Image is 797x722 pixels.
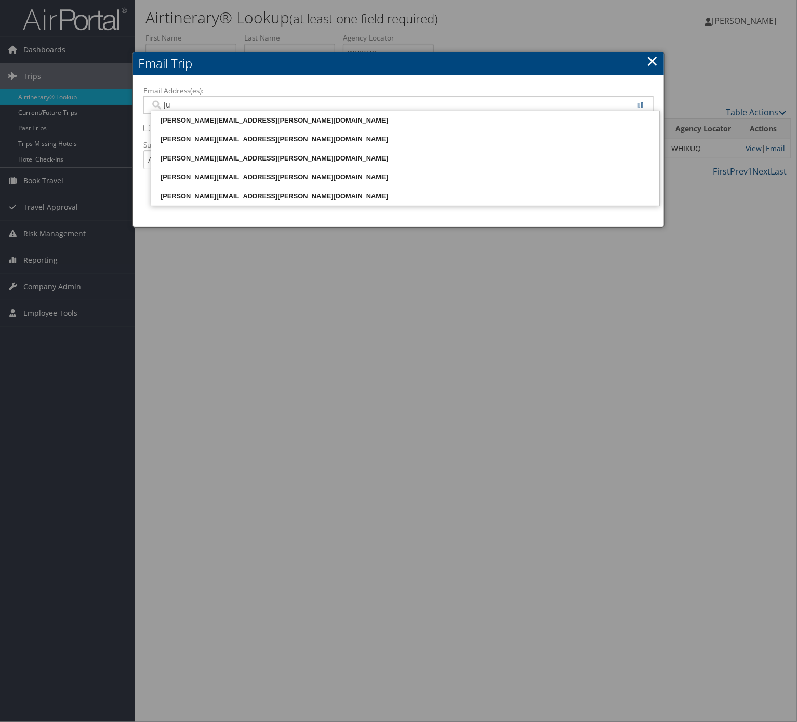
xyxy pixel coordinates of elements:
[150,100,645,110] input: Email address (Separate multiple email addresses with commas)
[153,172,658,182] div: [PERSON_NAME][EMAIL_ADDRESS][PERSON_NAME][DOMAIN_NAME]
[153,115,658,126] div: [PERSON_NAME][EMAIL_ADDRESS][PERSON_NAME][DOMAIN_NAME]
[133,52,664,75] h2: Email Trip
[143,150,654,169] input: Add a short subject for the email
[153,191,658,202] div: [PERSON_NAME][EMAIL_ADDRESS][PERSON_NAME][DOMAIN_NAME]
[143,86,654,96] label: Email Address(es):
[153,153,658,164] div: [PERSON_NAME][EMAIL_ADDRESS][PERSON_NAME][DOMAIN_NAME]
[646,50,658,71] a: ×
[143,140,654,150] label: Subject:
[635,102,643,108] img: ajax-loader.gif
[153,134,658,144] div: [PERSON_NAME][EMAIL_ADDRESS][PERSON_NAME][DOMAIN_NAME]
